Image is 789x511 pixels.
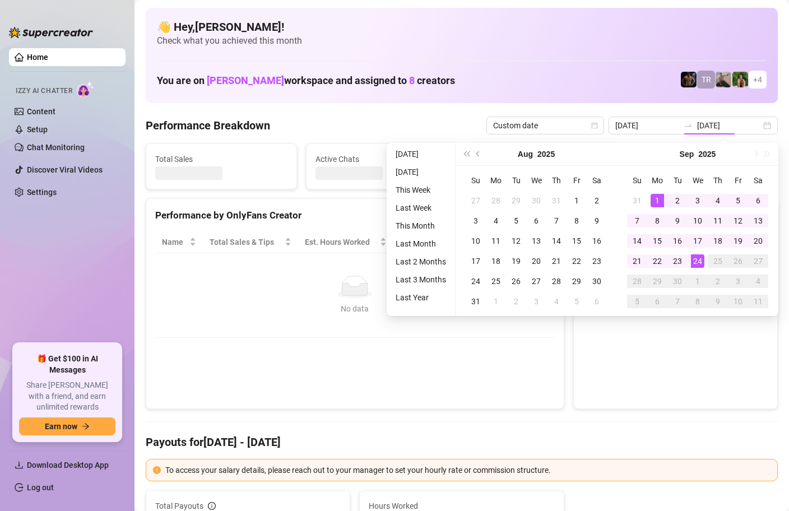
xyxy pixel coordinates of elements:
span: Share [PERSON_NAME] with a friend, and earn unlimited rewards [19,380,115,413]
div: Sales by OnlyFans Creator [583,208,768,223]
th: Name [155,231,203,253]
th: Sales / Hour [393,231,466,253]
img: AI Chatter [77,81,94,97]
span: Sales / Hour [400,236,450,248]
th: Total Sales & Tips [203,231,298,253]
img: Trent [681,72,697,87]
img: logo-BBDzfeDw.svg [9,27,93,38]
span: download [15,461,24,470]
button: Earn nowarrow-right [19,417,115,435]
div: No data [166,303,544,315]
span: exclamation-circle [153,466,161,474]
span: 8 [409,75,415,86]
input: Start date [615,119,679,132]
a: Chat Monitoring [27,143,85,152]
a: Home [27,53,48,62]
span: Messages Sent [476,153,608,165]
a: Log out [27,483,54,492]
h1: You are on workspace and assigned to creators [157,75,455,87]
span: Total Sales & Tips [210,236,282,248]
span: Download Desktop App [27,461,109,470]
span: TR [702,73,711,86]
h4: Performance Breakdown [146,118,270,133]
span: Chat Conversion [472,236,539,248]
input: End date [697,119,761,132]
a: Settings [27,188,57,197]
span: arrow-right [82,422,90,430]
a: Content [27,107,55,116]
a: Discover Viral Videos [27,165,103,174]
img: LC [716,72,731,87]
h4: Payouts for [DATE] - [DATE] [146,434,778,450]
div: Est. Hours Worked [305,236,378,248]
h4: 👋 Hey, [PERSON_NAME] ! [157,19,767,35]
th: Chat Conversion [466,231,555,253]
div: Performance by OnlyFans Creator [155,208,555,223]
a: Setup [27,125,48,134]
span: Total Sales [155,153,287,165]
span: Earn now [45,422,77,431]
span: Izzy AI Chatter [16,86,72,96]
img: Nathaniel [732,72,748,87]
span: Custom date [493,117,597,134]
span: + 4 [753,73,762,86]
span: Name [162,236,187,248]
span: info-circle [208,502,216,510]
span: Active Chats [315,153,448,165]
span: calendar [591,122,598,129]
span: to [684,121,693,130]
div: To access your salary details, please reach out to your manager to set your hourly rate or commis... [165,464,771,476]
span: [PERSON_NAME] [207,75,284,86]
span: 🎁 Get $100 in AI Messages [19,354,115,375]
span: swap-right [684,121,693,130]
span: Check what you achieved this month [157,35,767,47]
